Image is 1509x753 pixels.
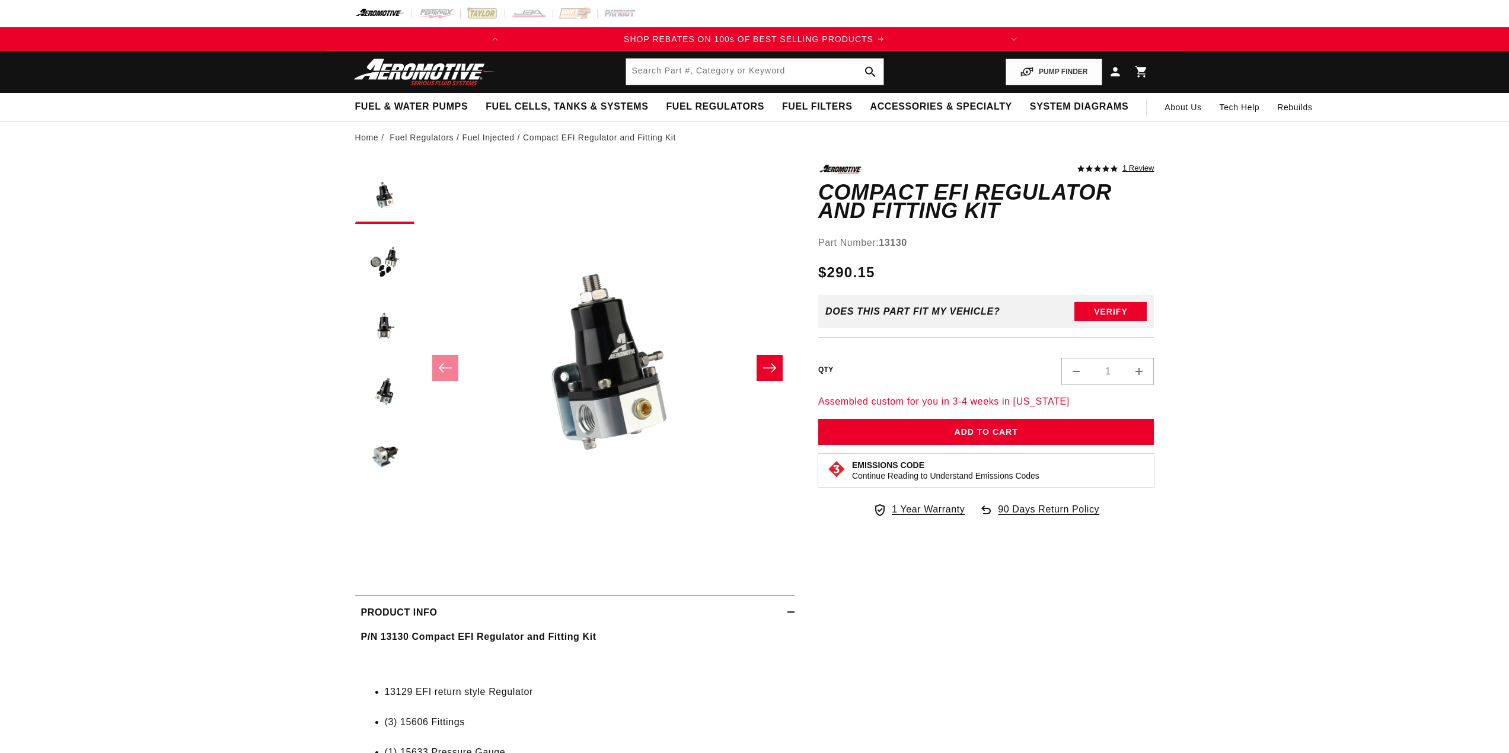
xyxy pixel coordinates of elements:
[827,460,846,479] img: Emissions code
[355,165,414,224] button: Load image 1 in gallery view
[355,230,414,289] button: Load image 2 in gallery view
[857,59,883,85] button: search button
[818,419,1154,446] button: Add to Cart
[998,502,1099,529] span: 90 Days Return Policy
[1030,101,1128,113] span: System Diagrams
[346,93,477,121] summary: Fuel & Water Pumps
[1156,93,1210,121] a: About Us
[486,101,648,113] span: Fuel Cells, Tanks & Systems
[1220,101,1260,114] span: Tech Help
[852,460,1039,481] button: Emissions CodeContinue Reading to Understand Emissions Codes
[361,632,596,642] strong: P/N 13130 Compact EFI Regulator and Fitting Kit
[1002,27,1026,51] button: Translation missing: en.sections.announcements.next_announcement
[852,460,924,470] strong: Emissions Code
[355,131,379,144] a: Home
[390,131,462,144] li: Fuel Regulators
[818,262,875,283] span: $290.15
[355,101,468,113] span: Fuel & Water Pumps
[879,238,907,248] strong: 13130
[361,605,438,620] h2: Product Info
[862,93,1021,121] summary: Accessories & Specialty
[507,33,1001,46] div: 1 of 2
[624,34,873,44] span: SHOP REBATES ON 100s OF BEST SELLING PRODUCTS
[1122,165,1154,173] a: 1 reviews
[355,425,414,485] button: Load image 5 in gallery view
[462,131,523,144] li: Fuel Injected
[1211,93,1269,121] summary: Tech Help
[870,101,1012,113] span: Accessories & Specialty
[350,58,499,86] img: Aeromotive
[818,365,834,375] label: QTY
[507,33,1001,46] a: SHOP REBATES ON 100s OF BEST SELLING PRODUCTS
[355,595,795,630] summary: Product Info
[1165,102,1201,112] span: About Us
[355,165,795,571] media-gallery: Gallery Viewer
[1021,93,1137,121] summary: System Diagrams
[757,355,783,381] button: Slide right
[657,93,773,121] summary: Fuel Regulators
[385,684,789,700] li: 13129 EFI return style Regulator
[825,306,1000,317] div: Does This part fit My vehicle?
[432,355,458,381] button: Slide left
[1268,93,1321,121] summary: Rebuilds
[818,394,1154,409] p: Assembled custom for you in 3-4 weeks in [US_STATE]
[1006,59,1102,85] button: PUMP FINDER
[852,470,1039,481] p: Continue Reading to Understand Emissions Codes
[385,714,789,730] li: (3) 15606 Fittings
[873,502,965,517] a: 1 Year Warranty
[782,101,853,113] span: Fuel Filters
[818,235,1154,251] div: Part Number:
[326,27,1184,51] slideshow-component: Translation missing: en.sections.announcements.announcement_bar
[355,295,414,354] button: Load image 3 in gallery view
[483,27,507,51] button: Translation missing: en.sections.announcements.previous_announcement
[979,502,1099,529] a: 90 Days Return Policy
[523,131,676,144] li: Compact EFI Regulator and Fitting Kit
[626,59,883,85] input: Search by Part Number, Category or Keyword
[1277,101,1312,114] span: Rebuilds
[666,101,764,113] span: Fuel Regulators
[892,502,965,517] span: 1 Year Warranty
[773,93,862,121] summary: Fuel Filters
[355,131,1154,144] nav: breadcrumbs
[818,183,1154,220] h1: Compact EFI Regulator and Fitting Kit
[507,33,1001,46] div: Announcement
[355,360,414,419] button: Load image 4 in gallery view
[477,93,657,121] summary: Fuel Cells, Tanks & Systems
[1074,302,1147,321] button: Verify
